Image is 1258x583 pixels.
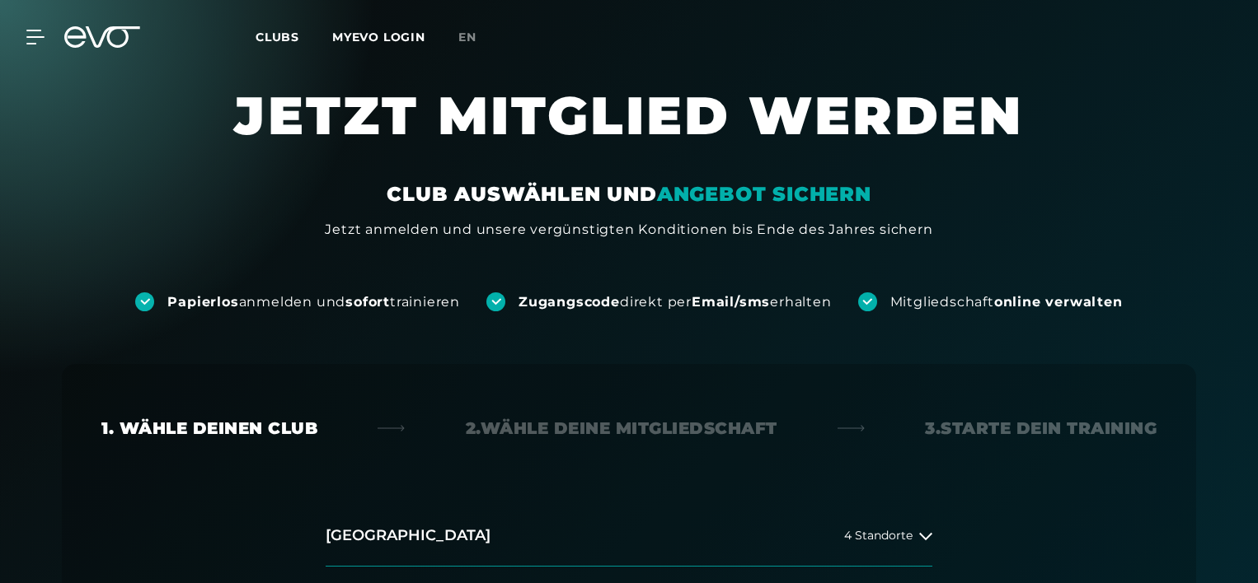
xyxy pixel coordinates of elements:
[458,28,496,47] a: en
[994,294,1123,310] strong: online verwalten
[692,294,770,310] strong: Email/sms
[519,294,620,310] strong: Zugangscode
[326,506,932,567] button: [GEOGRAPHIC_DATA]4 Standorte
[345,294,390,310] strong: sofort
[466,417,777,440] div: 2. Wähle deine Mitgliedschaft
[167,294,238,310] strong: Papierlos
[458,30,476,44] span: en
[101,417,317,440] div: 1. Wähle deinen Club
[332,30,425,44] a: MYEVO LOGIN
[844,529,913,542] span: 4 Standorte
[326,525,491,546] h2: [GEOGRAPHIC_DATA]
[325,220,932,240] div: Jetzt anmelden und unsere vergünstigten Konditionen bis Ende des Jahres sichern
[134,82,1124,181] h1: JETZT MITGLIED WERDEN
[167,293,460,311] div: anmelden und trainieren
[256,30,299,44] span: Clubs
[890,293,1123,311] div: Mitgliedschaft
[387,181,871,208] div: CLUB AUSWÄHLEN UND
[925,417,1157,440] div: 3. Starte dein Training
[657,182,871,206] em: ANGEBOT SICHERN
[256,29,332,44] a: Clubs
[519,293,831,311] div: direkt per erhalten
